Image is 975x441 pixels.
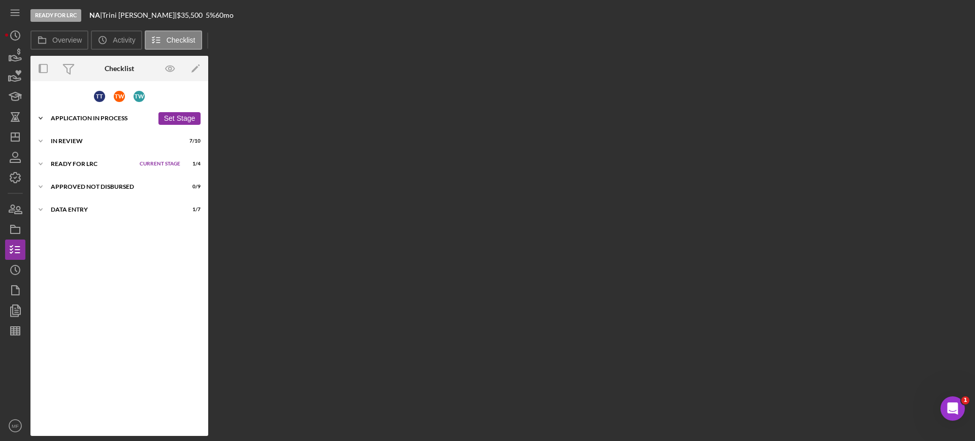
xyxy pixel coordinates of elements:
[114,91,125,102] div: T W
[89,11,100,19] b: NA
[5,416,25,436] button: MF
[158,112,201,125] button: Set Stage
[51,207,175,213] div: Data Entry
[89,11,102,19] div: |
[961,396,969,404] span: 1
[140,161,180,167] span: Current Stage
[134,91,145,102] div: T W
[51,184,175,190] div: Approved Not Disbursed
[52,36,82,44] label: Overview
[30,9,81,22] div: Ready for LRC
[91,30,142,50] button: Activity
[51,138,175,144] div: In Review
[182,184,201,190] div: 0 / 9
[182,161,201,167] div: 1 / 4
[182,207,201,213] div: 1 / 7
[51,161,135,167] div: Ready for LRC
[113,36,135,44] label: Activity
[94,91,105,102] div: T T
[940,396,965,421] iframe: Intercom live chat
[182,138,201,144] div: 7 / 10
[145,30,202,50] button: Checklist
[102,11,177,19] div: Trini [PERSON_NAME] |
[12,423,19,429] text: MF
[30,30,88,50] button: Overview
[215,11,234,19] div: 60 mo
[167,36,196,44] label: Checklist
[177,11,203,19] span: $35,500
[51,115,153,121] div: Application In Process
[206,11,215,19] div: 5 %
[105,64,134,73] div: Checklist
